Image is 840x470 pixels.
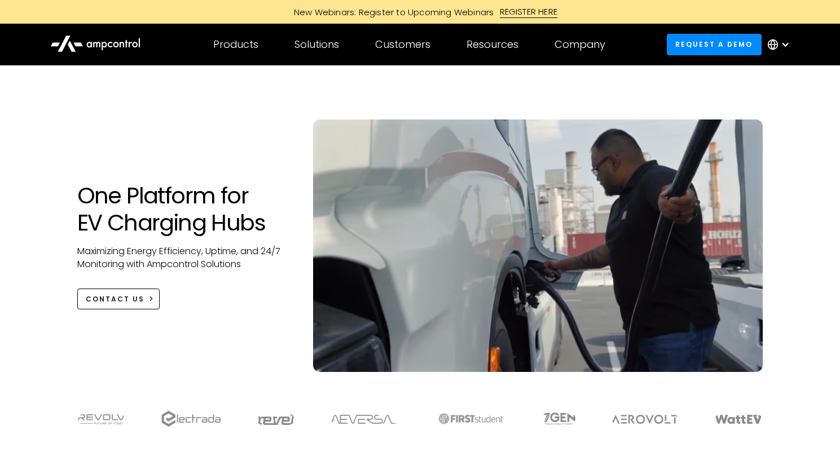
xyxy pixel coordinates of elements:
[77,182,291,236] h1: One Platform for EV Charging Hubs
[86,294,144,304] div: CONTACT US
[294,38,339,51] div: Solutions
[667,34,762,55] a: Request a demo
[612,415,679,424] img: Aerovolt Logo
[555,38,605,51] div: Company
[467,38,518,51] div: Resources
[375,38,430,51] div: Customers
[77,289,160,309] a: CONTACT US
[213,38,258,51] div: Products
[166,6,674,18] a: New Webinars: Register to Upcoming WebinarsREGISTER HERE
[77,245,291,271] p: Maximizing Energy Efficiency, Uptime, and 24/7 Monitoring with Ampcontrol Solutions
[715,415,762,424] img: WattEV logo
[161,411,221,427] img: electrada logo
[283,6,500,18] div: New Webinars: Register to Upcoming Webinars
[500,6,558,18] div: REGISTER HERE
